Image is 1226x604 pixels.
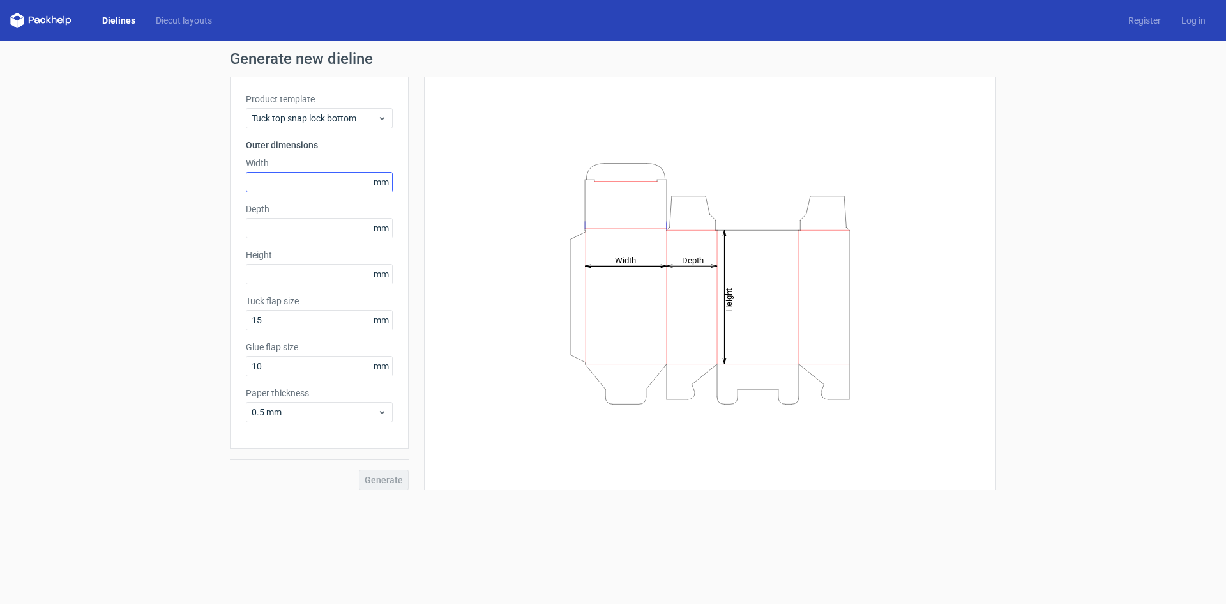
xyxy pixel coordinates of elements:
a: Register [1118,14,1171,27]
label: Depth [246,203,393,215]
label: Product template [246,93,393,105]
tspan: Width [615,255,636,265]
tspan: Height [724,288,734,311]
label: Glue flap size [246,341,393,353]
a: Log in [1171,14,1216,27]
a: Dielines [92,14,146,27]
label: Tuck flap size [246,295,393,307]
h1: Generate new dieline [230,51,996,66]
label: Height [246,249,393,261]
a: Diecut layouts [146,14,222,27]
span: mm [370,219,392,238]
h3: Outer dimensions [246,139,393,151]
tspan: Depth [682,255,704,265]
span: 0.5 mm [252,406,377,419]
span: Tuck top snap lock bottom [252,112,377,125]
label: Width [246,157,393,169]
span: mm [370,357,392,376]
label: Paper thickness [246,387,393,399]
span: mm [370,173,392,192]
span: mm [370,311,392,330]
span: mm [370,265,392,284]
